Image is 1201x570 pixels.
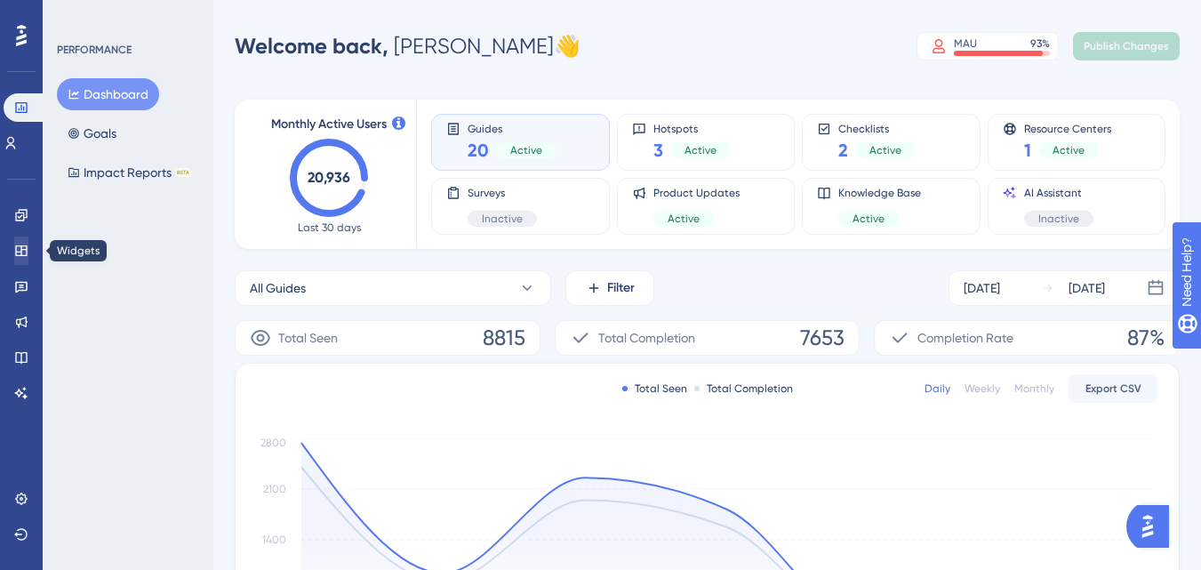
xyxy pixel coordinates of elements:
span: Knowledge Base [838,186,921,200]
span: Active [1053,143,1085,157]
span: Welcome back, [235,33,388,59]
div: [DATE] [1069,277,1105,299]
tspan: 1400 [262,534,286,546]
tspan: 2800 [260,437,286,449]
span: 7653 [800,324,845,352]
div: Daily [925,381,950,396]
button: Export CSV [1069,374,1157,403]
iframe: UserGuiding AI Assistant Launcher [1126,500,1180,553]
div: [PERSON_NAME] 👋 [235,32,580,60]
span: All Guides [250,277,306,299]
span: Active [510,143,542,157]
div: MAU [954,36,977,51]
div: Monthly [1014,381,1054,396]
span: Guides [468,122,556,134]
tspan: 2100 [263,483,286,495]
button: Publish Changes [1073,32,1180,60]
button: Impact ReportsBETA [57,157,202,189]
div: Weekly [965,381,1000,396]
span: Filter [607,277,635,299]
span: Total Seen [278,327,338,349]
button: Dashboard [57,78,159,110]
span: 3 [653,138,663,163]
span: Active [668,212,700,226]
div: 93 % [1030,36,1050,51]
span: Monthly Active Users [271,114,387,135]
span: Export CSV [1085,381,1141,396]
span: Checklists [838,122,916,134]
button: Goals [57,117,127,149]
span: AI Assistant [1024,186,1093,200]
span: Active [869,143,901,157]
span: Active [853,212,885,226]
div: BETA [175,168,191,177]
span: 1 [1024,138,1031,163]
span: Inactive [1038,212,1079,226]
div: Total Completion [694,381,793,396]
span: 8815 [483,324,525,352]
div: Total Seen [622,381,687,396]
button: All Guides [235,270,551,306]
span: Hotspots [653,122,731,134]
span: Product Updates [653,186,740,200]
span: Active [685,143,717,157]
span: Completion Rate [917,327,1013,349]
span: Total Completion [598,327,695,349]
div: PERFORMANCE [57,43,132,57]
span: Surveys [468,186,537,200]
span: Inactive [482,212,523,226]
span: 2 [838,138,848,163]
span: 20 [468,138,489,163]
span: 87% [1127,324,1165,352]
span: Need Help? [42,4,111,26]
button: Filter [565,270,654,306]
span: Last 30 days [298,221,361,235]
text: 20,936 [308,169,350,186]
span: Publish Changes [1084,39,1169,53]
span: Resource Centers [1024,122,1111,134]
div: [DATE] [964,277,1000,299]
